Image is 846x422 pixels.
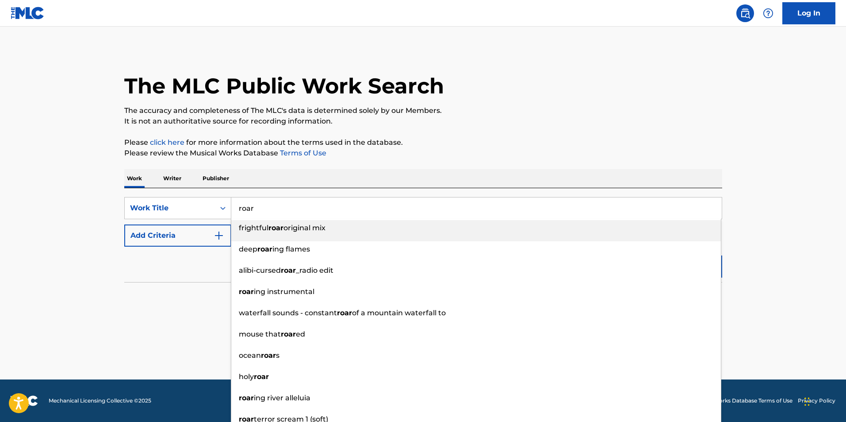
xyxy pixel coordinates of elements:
[759,4,777,22] div: Help
[352,309,446,317] span: of a mountain waterfall to
[150,138,184,147] a: click here
[239,287,254,296] strong: roar
[239,245,257,253] span: deep
[124,137,722,148] p: Please for more information about the terms used in the database.
[268,224,283,232] strong: roar
[239,224,268,232] span: frightful
[276,351,279,360] span: s
[11,7,45,19] img: MLC Logo
[261,351,276,360] strong: roar
[124,105,722,116] p: The accuracy and completeness of The MLC's data is determined solely by our Members.
[281,330,296,338] strong: roar
[11,395,38,406] img: logo
[254,394,310,402] span: ing river alleluia
[804,388,810,415] div: Drag
[239,330,281,338] span: mouse that
[214,230,224,241] img: 9d2ae6d4665cec9f34b9.svg
[49,397,151,405] span: Mechanical Licensing Collective © 2025
[692,397,792,405] a: Musical Works Database Terms of Use
[124,148,722,159] p: Please review the Musical Works Database
[124,73,444,99] h1: The MLC Public Work Search
[802,379,846,422] iframe: Chat Widget
[254,372,269,381] strong: roar
[239,266,281,275] span: alibi-cursed
[296,330,305,338] span: ed
[782,2,835,24] a: Log In
[161,169,184,188] p: Writer
[124,169,145,188] p: Work
[736,4,754,22] a: Public Search
[239,351,261,360] span: ocean
[200,169,232,188] p: Publisher
[272,245,310,253] span: ing flames
[254,287,314,296] span: ing instrumental
[130,203,210,213] div: Work Title
[124,116,722,127] p: It is not an authoritative source for recording information.
[239,394,254,402] strong: roar
[239,309,337,317] span: waterfall sounds - constant
[296,266,333,275] span: _radio edit
[283,224,325,232] span: original mix
[740,8,750,19] img: search
[281,266,296,275] strong: roar
[239,372,254,381] span: holy
[257,245,272,253] strong: roar
[124,197,722,282] form: Search Form
[763,8,773,19] img: help
[124,225,231,247] button: Add Criteria
[278,149,326,157] a: Terms of Use
[798,397,835,405] a: Privacy Policy
[337,309,352,317] strong: roar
